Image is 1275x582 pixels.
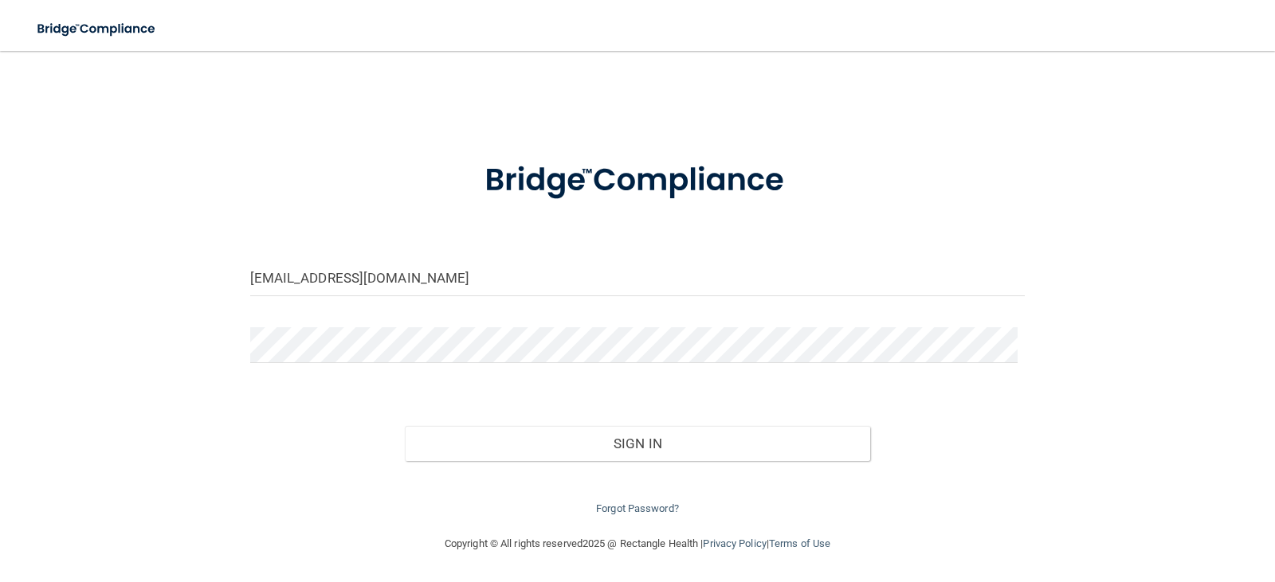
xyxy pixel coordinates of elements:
img: bridge_compliance_login_screen.278c3ca4.svg [24,13,171,45]
button: Sign In [405,426,870,461]
img: bridge_compliance_login_screen.278c3ca4.svg [452,139,823,222]
input: Email [250,260,1026,296]
iframe: Drift Widget Chat Controller [999,476,1256,540]
a: Privacy Policy [703,537,766,549]
a: Terms of Use [769,537,830,549]
a: Forgot Password? [596,502,679,514]
div: Copyright © All rights reserved 2025 @ Rectangle Health | | [347,518,928,569]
